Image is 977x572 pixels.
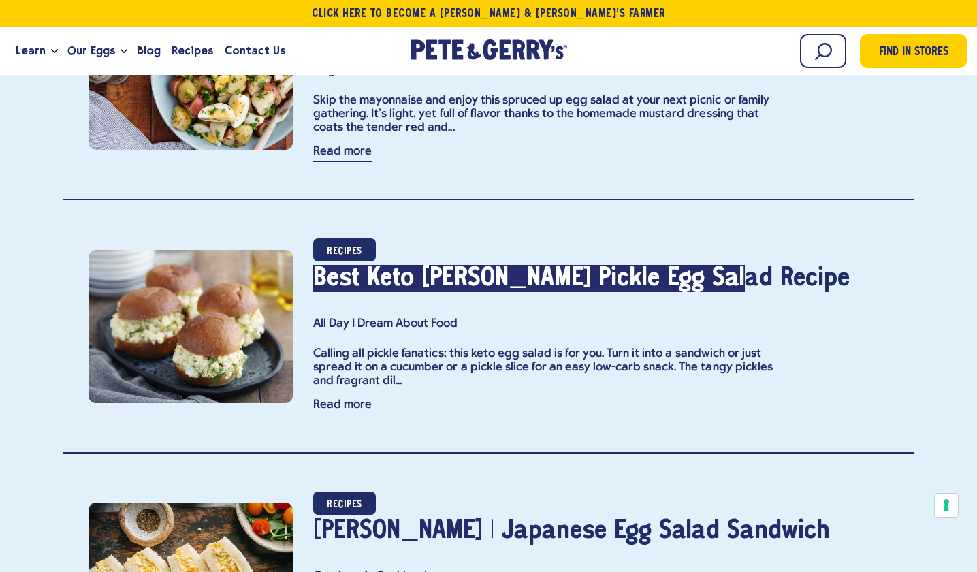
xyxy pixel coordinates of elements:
[137,42,161,59] span: Blog
[313,315,888,334] p: All Day I Dream About Food
[935,494,958,517] button: Your consent preferences for tracking technologies
[313,519,829,543] a: [PERSON_NAME] | Japanese Egg Salad Sandwich
[219,33,291,69] a: Contact Us
[800,34,846,68] input: Search
[63,234,914,418] div: item
[313,146,372,162] a: Read more
[313,238,376,261] span: Recipes
[172,42,213,59] span: Recipes
[313,492,376,515] span: Recipes
[313,94,773,135] div: Skip the mayonnaise and enjoy this spruced up egg salad at your next picnic or family gathering. ...
[51,49,58,54] button: Open the dropdown menu for Learn
[860,34,967,68] a: Find in Stores
[313,266,850,291] a: Best Keto [PERSON_NAME] Pickle Egg Salad Recipe
[313,347,773,388] div: Calling all pickle fanatics: this keto egg salad is for you. Turn it into a sandwich or just spre...
[121,49,127,54] button: Open the dropdown menu for Our Eggs
[131,33,166,69] a: Blog
[313,399,372,415] a: Read more
[16,42,46,59] span: Learn
[10,33,51,69] a: Learn
[67,42,115,59] span: Our Eggs
[225,42,285,59] span: Contact Us
[879,44,948,62] span: Find in Stores
[62,33,121,69] a: Our Eggs
[166,33,219,69] a: Recipes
